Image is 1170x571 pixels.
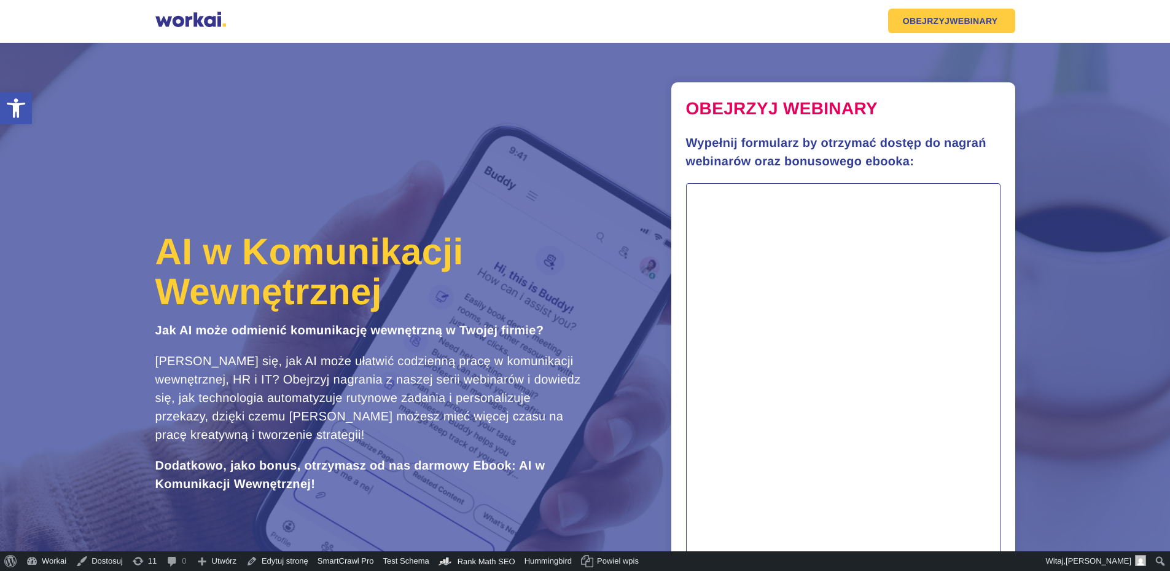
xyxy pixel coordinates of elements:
[686,97,1000,120] h2: Obejrzyj webinary
[71,551,128,571] a: Dostosuj
[597,551,639,571] span: Powiel wpis
[434,551,520,571] a: Kokpit Rank Math
[686,136,986,168] strong: Wypełnij formularz by otrzymać dostęp do nagrań webinarów oraz bonusowego ebooka:
[148,551,157,571] span: 11
[1042,551,1151,571] a: Witaj,
[212,551,236,571] span: Utwórz
[379,551,434,571] a: Test Schema
[182,551,186,571] span: 0
[21,551,71,571] a: Workai
[155,355,581,442] span: [PERSON_NAME] się, jak AI może ułatwić codzienną pracę w komunikacji wewnętrznej, HR i IT? Obejrz...
[458,557,515,566] span: Rank Math SEO
[888,9,1015,33] a: OBEJRZYJWEBINARY
[155,459,545,491] strong: Dodatkowo, jako bonus, otrzymasz od nas darmowy Ebook: AI w Komunikacji Wewnętrznej!
[241,551,313,571] a: Edytuj stronę
[155,231,464,312] span: AI w Komunikacji Wewnętrznej
[950,17,997,25] em: WEBINARY
[1066,556,1131,565] span: [PERSON_NAME]
[155,324,544,337] strong: Jak AI może odmienić komunikację wewnętrzną w Twojej firmie?
[520,551,577,571] a: Hummingbird
[313,551,379,571] a: SmartCrawl Pro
